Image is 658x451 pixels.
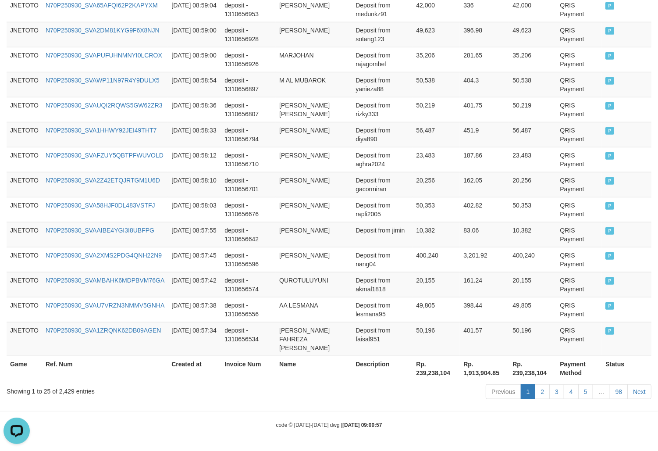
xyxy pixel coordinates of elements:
td: [PERSON_NAME] [276,172,352,197]
a: Previous [486,384,521,399]
td: 49,805 [509,297,556,322]
td: JNETOTO [7,22,42,47]
a: N70P250930_SVA1ZRQNK62DB09AGEN [46,327,161,334]
th: Rp. 1,913,904.85 [460,356,509,381]
td: QRIS Payment [556,222,602,247]
th: Game [7,356,42,381]
td: JNETOTO [7,97,42,122]
td: Deposit from lesmana95 [352,297,413,322]
td: [DATE] 08:57:42 [168,272,221,297]
td: 50,219 [509,97,556,122]
span: PAID [605,2,614,10]
td: M AL MUBAROK [276,72,352,97]
td: 20,256 [413,172,460,197]
td: Deposit from akmal1818 [352,272,413,297]
td: deposit - 1310656794 [221,122,276,147]
td: deposit - 1310656556 [221,297,276,322]
th: Description [352,356,413,381]
th: Name [276,356,352,381]
a: N70P250930_SVAPUFUHNMNYI0LCROX [46,52,162,59]
td: 50,196 [413,322,460,356]
a: … [593,384,610,399]
td: Deposit from jimin [352,222,413,247]
td: JNETOTO [7,322,42,356]
td: [PERSON_NAME] [PERSON_NAME] [276,97,352,122]
td: Deposit from rajagombel [352,47,413,72]
span: PAID [605,77,614,85]
a: 5 [578,384,593,399]
td: 23,483 [509,147,556,172]
td: Deposit from rizky333 [352,97,413,122]
td: 402.82 [460,197,509,222]
a: N70P250930_SVA2XMS2PDG4QNH22N9 [46,252,162,259]
td: [PERSON_NAME] [276,197,352,222]
td: [DATE] 08:58:36 [168,97,221,122]
span: PAID [605,202,614,210]
td: 401.75 [460,97,509,122]
a: 1 [521,384,536,399]
td: [PERSON_NAME] [276,222,352,247]
td: Deposit from faisal951 [352,322,413,356]
a: 98 [610,384,628,399]
td: 451.9 [460,122,509,147]
td: QRIS Payment [556,197,602,222]
span: PAID [605,152,614,160]
td: QRIS Payment [556,47,602,72]
td: QRIS Payment [556,322,602,356]
td: JNETOTO [7,122,42,147]
td: deposit - 1310656574 [221,272,276,297]
td: 162.05 [460,172,509,197]
td: QRIS Payment [556,22,602,47]
td: JNETOTO [7,172,42,197]
td: Deposit from aghra2024 [352,147,413,172]
td: JNETOTO [7,297,42,322]
a: N70P250930_SVAMBAHK6MDPBVM76GA [46,277,164,284]
td: [DATE] 08:58:03 [168,197,221,222]
td: JNETOTO [7,222,42,247]
td: deposit - 1310656596 [221,247,276,272]
span: PAID [605,177,614,185]
span: PAID [605,252,614,260]
td: [DATE] 08:58:33 [168,122,221,147]
th: Ref. Num [42,356,168,381]
td: 49,805 [413,297,460,322]
span: PAID [605,127,614,135]
a: N70P250930_SVAAIBE4YGI3I8UBFPG [46,227,154,234]
td: 50,219 [413,97,460,122]
a: 4 [564,384,579,399]
td: 50,538 [413,72,460,97]
td: deposit - 1310656807 [221,97,276,122]
td: [DATE] 08:59:00 [168,22,221,47]
a: N70P250930_SVAU7VRZN3NMMV5GNHA [46,302,164,309]
td: QRIS Payment [556,247,602,272]
td: JNETOTO [7,197,42,222]
div: Showing 1 to 25 of 2,429 entries [7,383,267,396]
td: 23,483 [413,147,460,172]
a: N70P250930_SVA2Z42ETQJRTGM1U6D [46,177,160,184]
td: 400,240 [413,247,460,272]
td: 35,206 [509,47,556,72]
a: N70P250930_SVA65AFQI62P2KAPYXM [46,2,158,9]
th: Payment Method [556,356,602,381]
strong: [DATE] 09:00:57 [342,422,382,428]
td: [PERSON_NAME] FAHREZA [PERSON_NAME] [276,322,352,356]
th: Rp. 239,238,104 [509,356,556,381]
td: Deposit from nang04 [352,247,413,272]
button: Open LiveChat chat widget [4,4,30,30]
td: QRIS Payment [556,272,602,297]
td: 401.57 [460,322,509,356]
td: [PERSON_NAME] [276,247,352,272]
td: [DATE] 08:58:54 [168,72,221,97]
td: 50,353 [413,197,460,222]
span: PAID [605,302,614,310]
td: [PERSON_NAME] [276,147,352,172]
td: 398.44 [460,297,509,322]
td: 404.3 [460,72,509,97]
td: 20,155 [413,272,460,297]
td: 50,538 [509,72,556,97]
td: deposit - 1310656710 [221,147,276,172]
td: [DATE] 08:58:10 [168,172,221,197]
a: N70P250930_SVA1HHWY92JEI49THT7 [46,127,156,134]
td: deposit - 1310656676 [221,197,276,222]
th: Invoice Num [221,356,276,381]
